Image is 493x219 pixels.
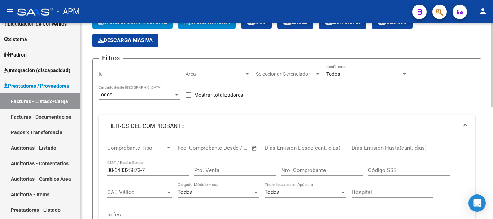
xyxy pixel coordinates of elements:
span: Sistema [4,35,27,43]
h3: Filtros [99,53,123,63]
span: Comprobante Tipo [107,145,166,151]
input: Fecha fin [213,145,248,151]
span: Prestadores / Proveedores [4,82,69,90]
app-download-masive: Descarga masiva de comprobantes (adjuntos) [92,34,158,47]
span: Gecros [378,19,407,25]
span: Padrón [4,51,27,59]
mat-expansion-panel-header: FILTROS DEL COMPROBANTE [99,115,475,138]
span: Seleccionar Gerenciador [256,71,314,77]
span: CSV [247,19,266,25]
span: EXCEL [283,19,307,25]
mat-icon: menu [6,7,14,16]
span: Todos [99,92,112,97]
span: Descarga Masiva [98,37,153,44]
span: Estandar [324,19,361,25]
span: Todos [178,189,193,196]
span: Liquidación de Convenios [4,20,67,28]
button: Open calendar [250,144,259,153]
span: Integración (discapacidad) [4,66,70,74]
span: Todos [326,71,340,77]
span: - APM [57,4,80,19]
span: Todos [265,189,280,196]
mat-panel-title: FILTROS DEL COMPROBANTE [107,122,458,130]
span: CAE Válido [107,189,166,196]
input: Fecha inicio [178,145,207,151]
span: Mostrar totalizadores [194,91,243,99]
span: Area [186,71,244,77]
mat-icon: person [479,7,487,16]
button: Descarga Masiva [92,34,158,47]
div: Open Intercom Messenger [468,194,486,212]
